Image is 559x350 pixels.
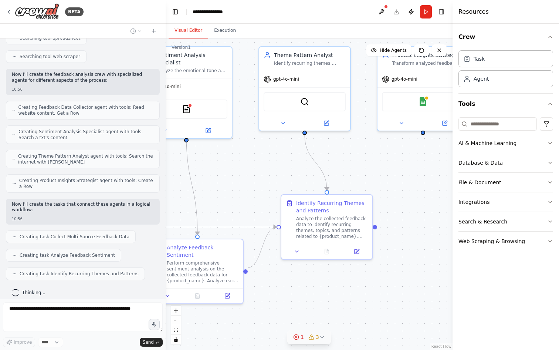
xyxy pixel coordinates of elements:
[193,8,229,16] nav: breadcrumb
[474,55,485,63] div: Task
[436,7,447,17] button: Hide right sidebar
[274,51,346,59] div: Theme Pattern Analyst
[22,290,45,296] span: Thinking...
[167,244,238,259] div: Analyze Feedback Sentiment
[458,7,489,16] h4: Resources
[19,178,153,189] span: Creating Product Insights Strategist agent with tools: Create a Row
[344,247,369,256] button: Open in side panel
[127,27,145,36] button: Switch to previous chat
[458,139,516,147] div: AI & Machine Learning
[458,218,507,225] div: Search & Research
[18,104,153,116] span: Creating Feedback Data Collector agent with tools: Read website content, Get a Row
[366,44,411,56] button: Hide Agents
[18,153,153,165] span: Creating Theme Pattern Analyst agent with tools: Search the internet with [PERSON_NAME]
[458,238,525,245] div: Web Scraping & Browsing
[171,335,181,344] button: toggle interactivity
[20,271,139,277] span: Creating task Identify Recurring Themes and Patterns
[274,60,346,66] div: Identify recurring themes, patterns, and topics within the feedback data for {product_name}, cate...
[182,292,213,300] button: No output available
[140,338,163,347] button: Send
[156,68,227,74] div: Analyze the emotional tone and sentiment of collected feedback data for {product_name}, categoriz...
[118,223,277,231] g: Edge from 9968e6c4-233e-4a2f-8a35-eaf2fa328f44 to 6a5ce58c-772d-4320-aa03-fd2a6b8951e0
[458,173,553,192] button: File & Document
[12,202,154,213] p: Now I'll create the tasks that connect these agents in a logical workflow:
[300,97,309,106] img: SerperDevTool
[296,216,368,239] div: Analyze the collected feedback data to identify recurring themes, topics, and patterns related to...
[258,46,351,131] div: Theme Pattern AnalystIdentify recurring themes, patterns, and topics within the feedback data for...
[65,7,84,16] div: BETA
[169,23,208,38] button: Visual Editor
[20,35,80,41] span: Searching tool spreadsheet
[311,247,343,256] button: No output available
[380,47,407,53] span: Hide Agents
[18,129,153,141] span: Creating Sentiment Analysis Specialist agent with tools: Search a txt's content
[419,97,427,106] img: Google Sheets
[12,87,154,92] div: 10:56
[148,27,160,36] button: Start a new chat
[377,46,469,131] div: Product Insights StrategistTransform analyzed feedback data and identified themes into specific, ...
[15,3,59,20] img: Logo
[392,76,417,82] span: gpt-4o-mini
[20,234,129,240] span: Creating task Collect Multi-Source Feedback Data
[392,60,464,66] div: Transform analyzed feedback data and identified themes into specific, actionable product improvem...
[458,212,553,231] button: Search & Research
[12,72,154,83] p: Now I'll create the feedback analysis crew with specialized agents for different aspects of the p...
[3,337,35,347] button: Improve
[458,134,553,153] button: AI & Machine Learning
[287,330,331,344] button: 13
[171,306,181,316] button: zoom in
[458,27,553,47] button: Crew
[140,46,233,139] div: Sentiment Analysis SpecialistAnalyze the emotional tone and sentiment of collected feedback data ...
[458,47,553,93] div: Crew
[156,51,227,66] div: Sentiment Analysis Specialist
[458,192,553,212] button: Integrations
[20,54,80,60] span: Searching tool web scraper
[301,333,304,341] span: 1
[458,198,489,206] div: Integrations
[281,194,373,260] div: Identify Recurring Themes and PatternsAnalyze the collected feedback data to identify recurring t...
[149,319,160,330] button: Click to speak your automation idea
[305,119,347,128] button: Open in side panel
[458,232,553,251] button: Web Scraping & Browsing
[248,223,277,272] g: Edge from 52a17ab0-8e1b-4b3d-83c4-887dccdc21b3 to 6a5ce58c-772d-4320-aa03-fd2a6b8951e0
[155,84,181,90] span: gpt-4o-mini
[14,339,32,345] span: Improve
[458,179,501,186] div: File & Document
[208,23,242,38] button: Execution
[182,105,191,114] img: TXTSearchTool
[171,316,181,325] button: zoom out
[187,126,229,135] button: Open in side panel
[474,75,489,83] div: Agent
[171,325,181,335] button: fit view
[458,94,553,114] button: Tools
[431,344,451,349] a: React Flow attribution
[458,114,553,257] div: Tools
[458,153,553,172] button: Database & Data
[296,199,368,214] div: Identify Recurring Themes and Patterns
[167,260,238,284] div: Perform comprehensive sentiment analysis on the collected feedback data for {product_name}. Analy...
[301,135,331,190] g: Edge from 84f4d9fc-ad1a-443a-8f9d-df894c5cb3d2 to 6a5ce58c-772d-4320-aa03-fd2a6b8951e0
[214,292,240,300] button: Open in side panel
[424,119,465,128] button: Open in side panel
[12,216,154,222] div: 10:56
[151,239,244,304] div: Analyze Feedback SentimentPerform comprehensive sentiment analysis on the collected feedback data...
[171,306,181,344] div: React Flow controls
[183,135,201,235] g: Edge from 599af708-443e-4cf2-9229-01950ab59735 to 52a17ab0-8e1b-4b3d-83c4-887dccdc21b3
[20,252,115,258] span: Creating task Analyze Feedback Sentiment
[458,159,503,166] div: Database & Data
[170,7,180,17] button: Hide left sidebar
[316,333,319,341] span: 3
[172,44,191,50] div: Version 1
[273,76,299,82] span: gpt-4o-mini
[143,339,154,345] span: Send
